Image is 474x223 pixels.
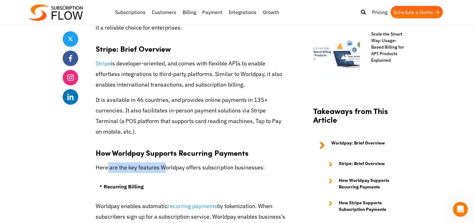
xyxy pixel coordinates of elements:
[28,4,83,21] img: Subscriptionflow
[390,6,443,18] a: Schedule a Demo
[313,140,405,151] a: Worldpay: Brief Overview
[149,6,180,18] a: Customers
[323,200,405,213] a: How Stripe Supports Subscription Payments
[323,160,405,168] a: Stripe: Brief Overview
[96,147,248,158] strong: How Worldpay Supports Recurring Payments
[96,58,288,90] p: is developer-oriented, and comes with flexible APIs to enable effortless integrations to third-pa...
[313,31,360,78] img: Usage Based Billing for API Products
[339,200,405,213] strong: How Stripe Supports Subscription Payments
[453,202,468,217] iframe: Intercom live chat
[96,162,288,173] p: Here are the key features Worldpay offers subscription businesses:
[180,6,199,18] a: Billing
[96,60,111,67] a: Stripe
[323,177,405,190] a: How Worldpay Supports Recurring Payments
[260,6,282,18] a: Growth
[199,6,226,18] a: Payment
[365,31,405,64] a: Scale the Smart Way: Usage-Based Billing for API Products Explained
[331,140,385,151] strong: Worldpay: Brief Overview
[168,202,217,210] a: recurring payments
[96,95,288,137] p: It is available in 46 countries, and provides online payments in 135+ currencies. It also facilit...
[104,183,144,190] strong: Recurring Billing
[339,177,405,190] strong: How Worldpay Supports Recurring Payments
[112,6,149,18] a: Subscriptions
[339,160,385,168] strong: Stripe: Brief Overview
[226,6,260,18] a: Integrations
[369,6,390,18] a: Pricing
[96,43,171,54] strong: Stripe: Brief Overview
[313,107,405,131] h2: Takeaways from This Article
